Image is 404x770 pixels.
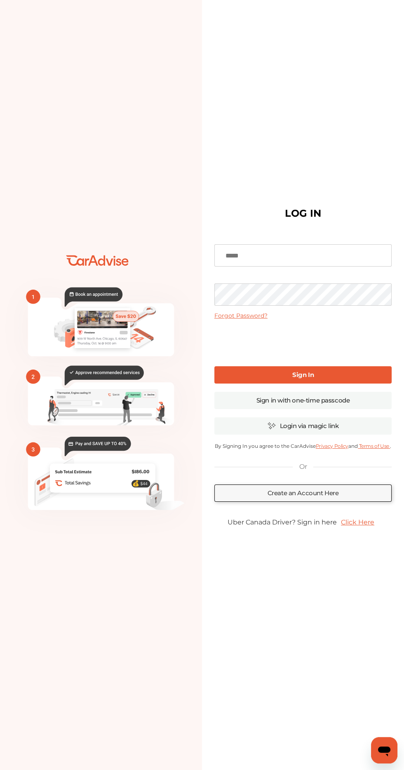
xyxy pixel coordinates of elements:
[228,518,337,526] span: Uber Canada Driver? Sign in here
[285,209,321,218] h1: LOG IN
[268,422,276,430] img: magic_icon.32c66aac.svg
[132,480,139,487] text: 💰
[371,737,397,763] iframe: Button to launch messaging window
[214,392,392,409] a: Sign in with one-time passcode
[214,484,392,502] a: Create an Account Here
[240,326,366,358] iframe: reCAPTCHA
[292,371,314,379] b: Sign In
[316,443,348,449] a: Privacy Policy
[358,443,390,449] a: Terms of Use
[214,312,268,319] a: Forgot Password?
[214,366,392,384] a: Sign In
[214,417,392,435] a: Login via magic link
[299,462,307,471] p: Or
[337,514,378,530] a: Click Here
[214,443,392,449] p: By Signing In you agree to the CarAdvise and .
